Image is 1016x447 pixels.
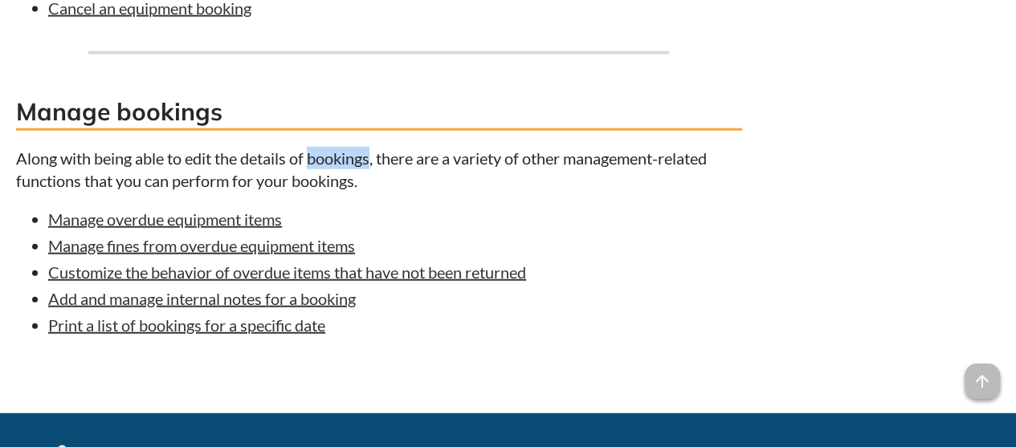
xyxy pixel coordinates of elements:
p: Along with being able to edit the details of bookings, there are a variety of other management-re... [16,147,742,192]
span: arrow_upward [965,364,1000,399]
h3: Manage bookings [16,95,742,131]
a: Customize the behavior of overdue items that have not been returned [48,262,526,282]
a: Add and manage internal notes for a booking [48,289,356,308]
a: Manage fines from overdue equipment items [48,236,355,255]
a: Manage overdue equipment items [48,209,282,229]
a: Print a list of bookings for a specific date [48,315,325,335]
a: arrow_upward [965,365,1000,384]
